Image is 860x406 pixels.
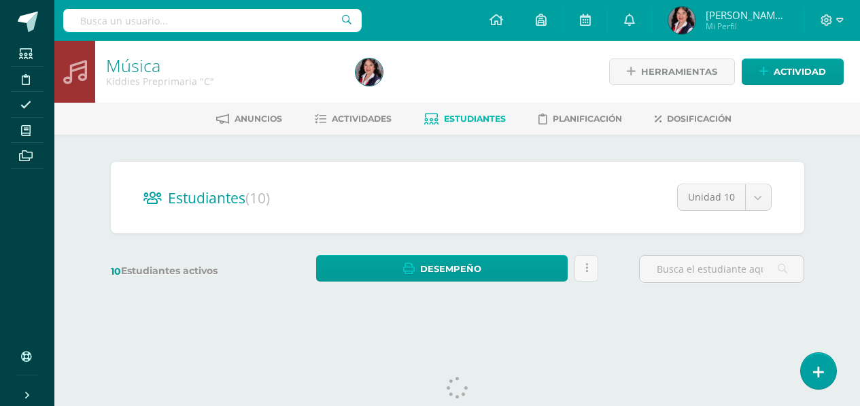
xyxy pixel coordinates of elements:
a: Anuncios [216,108,282,130]
a: Unidad 10 [678,184,771,210]
a: Actividades [315,108,392,130]
span: Mi Perfil [706,20,787,32]
span: Anuncios [235,114,282,124]
a: Actividad [742,58,844,85]
div: Kiddies Preprimaria 'C' [106,75,339,88]
input: Busca un usuario... [63,9,361,32]
a: Dosificación [655,108,732,130]
span: Herramientas [641,59,717,84]
a: Estudiantes [424,108,506,130]
label: Estudiantes activos [111,265,276,277]
span: Actividades [332,114,392,124]
a: Herramientas [609,58,735,85]
a: Planificación [538,108,622,130]
span: Dosificación [667,114,732,124]
span: (10) [245,188,270,207]
span: Actividad [774,59,826,84]
span: Estudiantes [444,114,506,124]
span: Estudiantes [168,188,270,207]
span: Planificación [553,114,622,124]
span: [PERSON_NAME] [GEOGRAPHIC_DATA] [706,8,787,22]
span: Desempeño [420,256,481,282]
input: Busca el estudiante aquí... [640,256,804,282]
a: Música [106,54,160,77]
img: 6266c091eaef7c21b1e3e87b6cf20875.png [356,58,383,86]
h1: Música [106,56,339,75]
a: Desempeño [316,255,568,282]
span: Unidad 10 [688,184,735,210]
span: 10 [111,265,121,277]
img: 6266c091eaef7c21b1e3e87b6cf20875.png [668,7,695,34]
